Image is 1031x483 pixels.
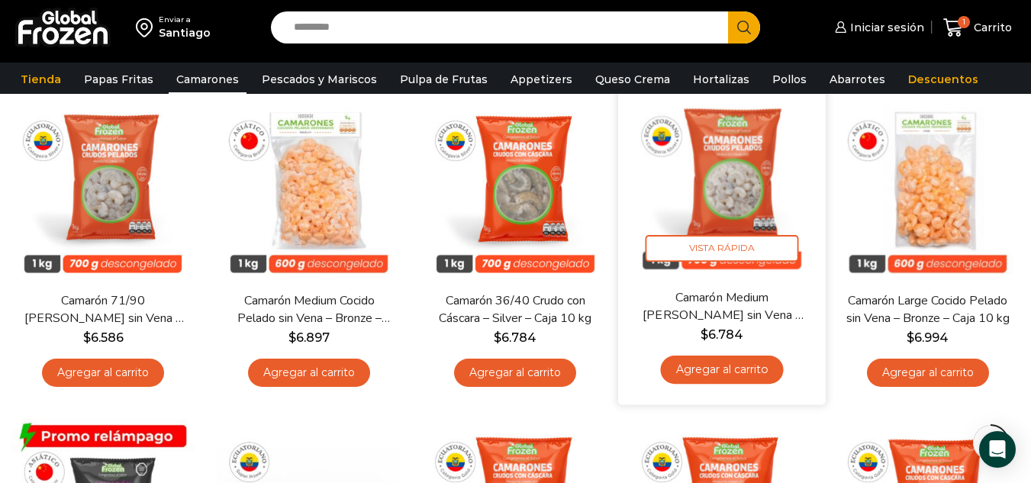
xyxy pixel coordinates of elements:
[503,65,580,94] a: Appetizers
[645,235,798,262] span: Vista Rápida
[958,16,970,28] span: 1
[588,65,678,94] a: Queso Crema
[288,330,330,345] bdi: 6.897
[21,292,185,327] a: Camarón 71/90 [PERSON_NAME] sin Vena – Silver – Caja 10 kg
[867,359,989,387] a: Agregar al carrito: “Camarón Large Cocido Pelado sin Vena - Bronze - Caja 10 kg”
[159,25,211,40] div: Santiago
[846,292,1010,327] a: Camarón Large Cocido Pelado sin Vena – Bronze – Caja 10 kg
[83,330,124,345] bdi: 6.586
[433,292,598,327] a: Camarón 36/40 Crudo con Cáscara – Silver – Caja 10 kg
[169,65,246,94] a: Camarones
[901,65,986,94] a: Descuentos
[42,359,164,387] a: Agregar al carrito: “Camarón 71/90 Crudo Pelado sin Vena - Silver - Caja 10 kg”
[159,14,211,25] div: Enviar a
[822,65,893,94] a: Abarrotes
[907,330,914,345] span: $
[728,11,760,43] button: Search button
[494,330,501,345] span: $
[494,330,536,345] bdi: 6.784
[83,330,91,345] span: $
[76,65,161,94] a: Papas Fritas
[660,356,783,384] a: Agregar al carrito: “Camarón Medium Crudo Pelado sin Vena - Silver - Caja 10 kg”
[639,288,805,324] a: Camarón Medium [PERSON_NAME] sin Vena – Silver – Caja 10 kg
[765,65,814,94] a: Pollos
[254,65,385,94] a: Pescados y Mariscos
[288,330,296,345] span: $
[136,14,159,40] img: address-field-icon.svg
[248,359,370,387] a: Agregar al carrito: “Camarón Medium Cocido Pelado sin Vena - Bronze - Caja 10 kg”
[13,65,69,94] a: Tienda
[846,20,924,35] span: Iniciar sesión
[454,359,576,387] a: Agregar al carrito: “Camarón 36/40 Crudo con Cáscara - Silver - Caja 10 kg”
[979,431,1016,468] div: Open Intercom Messenger
[831,12,924,43] a: Iniciar sesión
[700,327,743,342] bdi: 6.784
[939,10,1016,46] a: 1 Carrito
[970,20,1012,35] span: Carrito
[700,327,707,342] span: $
[685,65,757,94] a: Hortalizas
[227,292,391,327] a: Camarón Medium Cocido Pelado sin Vena – Bronze – Caja 10 kg
[392,65,495,94] a: Pulpa de Frutas
[907,330,949,345] bdi: 6.994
